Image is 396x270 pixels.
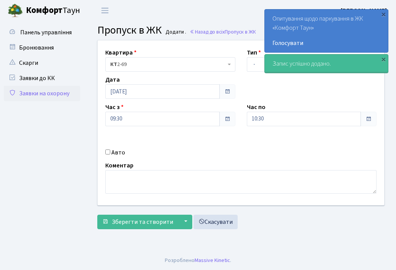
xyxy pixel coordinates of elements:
span: <b>КТ</b>&nbsp;&nbsp;&nbsp;&nbsp;2-69 [110,61,226,68]
div: Розроблено . [165,256,231,265]
a: Заявки до КК [4,71,80,86]
label: Час по [247,103,266,112]
a: Massive Kinetic [195,256,230,264]
a: Панель управління [4,25,80,40]
a: Скарги [4,55,80,71]
div: Опитування щодо паркування в ЖК «Комфорт Таун» [265,10,388,52]
span: Пропуск в ЖК [225,28,256,35]
b: Комфорт [26,4,63,16]
a: Заявки на охорону [4,86,80,101]
button: Зберегти та створити [97,215,178,229]
div: × [380,55,387,63]
a: Назад до всіхПропуск в ЖК [190,28,256,35]
span: Панель управління [20,28,72,37]
label: Авто [111,148,125,157]
div: Запис успішно додано. [265,55,388,73]
span: Таун [26,4,80,17]
label: Час з [105,103,124,112]
a: Скасувати [193,215,238,229]
a: Голосувати [272,39,380,48]
label: Тип [247,48,261,57]
small: Додати . [164,29,186,35]
div: × [380,10,387,18]
span: <b>КТ</b>&nbsp;&nbsp;&nbsp;&nbsp;2-69 [105,57,235,72]
button: Переключити навігацію [95,4,114,17]
label: Коментар [105,161,134,170]
a: [PERSON_NAME] [341,6,387,15]
a: Бронювання [4,40,80,55]
span: Зберегти та створити [112,218,173,226]
img: logo.png [8,3,23,18]
label: Квартира [105,48,137,57]
b: КТ [110,61,117,68]
label: Дата [105,75,120,84]
span: Пропуск в ЖК [97,22,162,38]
